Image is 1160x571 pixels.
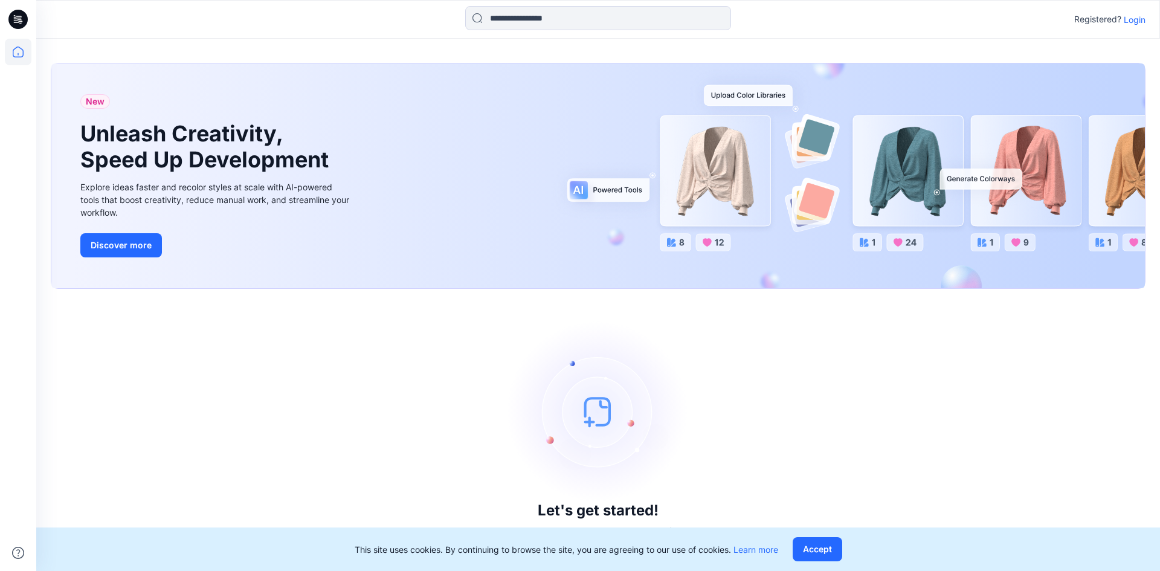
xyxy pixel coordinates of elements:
span: New [86,94,105,109]
button: Accept [793,537,842,561]
p: This site uses cookies. By continuing to browse the site, you are agreeing to our use of cookies. [355,543,778,556]
button: Discover more [80,233,162,257]
p: Registered? [1074,12,1121,27]
p: Login [1124,13,1145,26]
a: Learn more [733,544,778,555]
h3: Let's get started! [538,502,659,519]
div: Explore ideas faster and recolor styles at scale with AI-powered tools that boost creativity, red... [80,181,352,219]
h1: Unleash Creativity, Speed Up Development [80,121,334,173]
img: empty-state-image.svg [507,321,689,502]
p: Click New to add a style or create a folder. [499,524,697,538]
a: Discover more [80,233,352,257]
